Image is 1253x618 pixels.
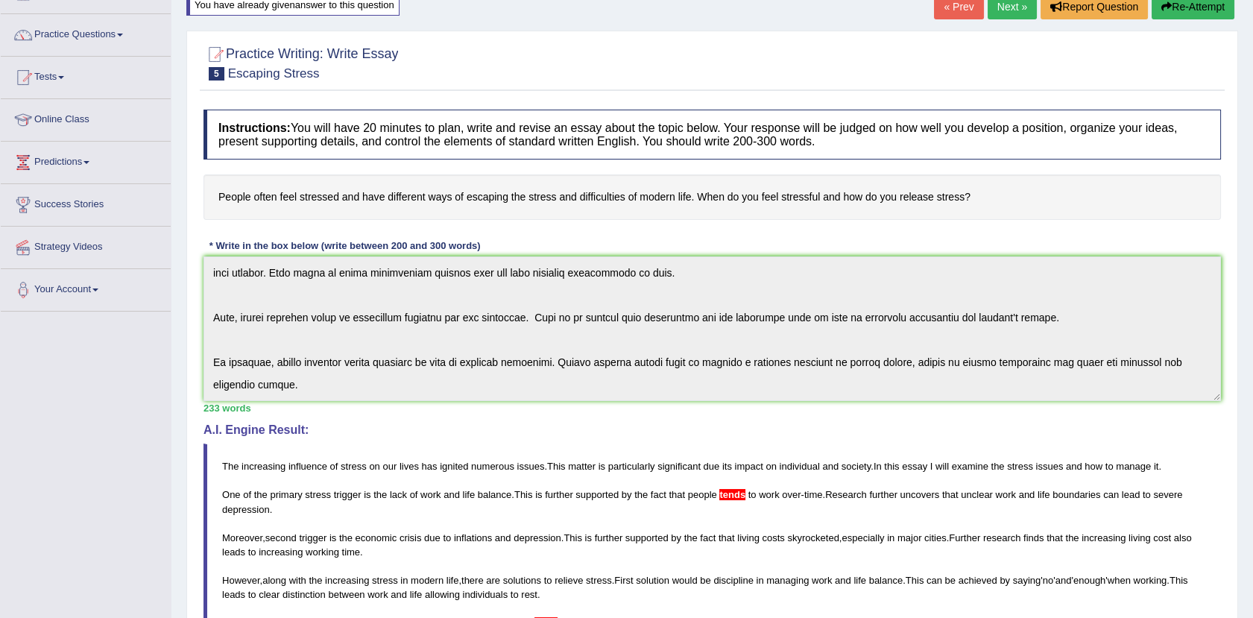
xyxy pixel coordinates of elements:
span: 5 [209,67,224,81]
span: to [248,546,256,558]
span: can [1103,489,1119,500]
span: This [906,575,924,586]
span: in [756,575,763,586]
span: in [887,532,894,543]
span: skyrocketed [787,532,839,543]
h2: Practice Writing: Write Essay [203,43,398,81]
span: This [1170,575,1188,586]
span: is [599,461,605,472]
span: of [330,461,338,472]
span: and [835,575,851,586]
span: lives [400,461,419,472]
h4: People often feel stressed and have different ways of escaping the stress and difficulties of mod... [203,174,1221,220]
span: I [930,461,933,472]
span: cost [1153,532,1171,543]
span: work [420,489,441,500]
span: stress [305,489,331,500]
span: fact [700,532,716,543]
a: Your Account [1,269,171,306]
span: ignited [440,461,468,472]
span: relieve [555,575,583,586]
span: is [364,489,370,500]
span: on [766,461,776,472]
span: work [759,489,779,500]
span: its [722,461,732,472]
span: However [222,575,260,586]
span: influence [288,461,327,472]
a: Tests [1,57,171,94]
span: how [1085,461,1102,472]
span: In [874,461,882,472]
span: stress [372,575,398,586]
span: the [634,489,648,500]
span: to [1143,489,1151,500]
span: increasing [1082,532,1126,543]
span: is [329,532,336,543]
a: Strategy Videos [1,227,171,264]
span: this [884,461,899,472]
h4: A.I. Engine Result: [203,423,1221,437]
span: The [222,461,239,472]
span: severe [1153,489,1182,500]
span: Further [949,532,980,543]
span: Research [825,489,867,500]
span: This [564,532,582,543]
span: to [443,532,451,543]
span: impact [735,461,763,472]
div: 233 words [203,401,1221,415]
span: distinction [283,589,326,600]
span: primary [270,489,302,500]
span: increasing [242,461,285,472]
span: of [410,489,418,500]
span: that [1047,532,1063,543]
small: Escaping Stress [228,66,320,81]
span: increasing [259,546,303,558]
span: working [1133,575,1167,586]
span: is [585,532,592,543]
span: has [422,461,438,472]
span: economic [356,532,397,543]
span: cities [924,532,947,543]
span: over [782,489,801,500]
a: Predictions [1,142,171,179]
span: leads [222,589,245,600]
h4: You will have 20 minutes to plan, write and revise an essay about the topic below. Your response ... [203,110,1221,160]
span: second [265,532,297,543]
span: trigger [334,489,362,500]
span: stress [586,575,612,586]
span: by [622,489,632,500]
span: supported [575,489,619,500]
span: This [514,489,533,500]
span: of [243,489,251,500]
span: research [983,532,1021,543]
span: there [461,575,484,586]
span: is [535,489,542,500]
span: to [1105,461,1114,472]
span: along [262,575,286,586]
span: also [1174,532,1192,543]
span: it [1154,461,1159,472]
span: working [306,546,339,558]
div: * Write in the box below (write between 200 and 300 words) [203,239,486,253]
span: on [369,461,379,472]
span: solution [636,575,669,586]
span: no [1043,575,1053,586]
span: examine [952,461,988,472]
span: balance [478,489,512,500]
span: work [367,589,388,600]
span: lead [1122,489,1140,500]
span: lack [390,489,407,500]
span: life [410,589,423,600]
span: and [822,461,839,472]
span: are [486,575,500,586]
span: the [1065,532,1079,543]
b: Instructions: [218,122,291,134]
span: issues [517,461,544,472]
span: people [688,489,717,500]
span: living [1129,532,1151,543]
span: to [544,575,552,586]
span: manage [1116,461,1151,472]
a: Practice Questions [1,14,171,51]
span: and [391,589,407,600]
span: depression [514,532,561,543]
